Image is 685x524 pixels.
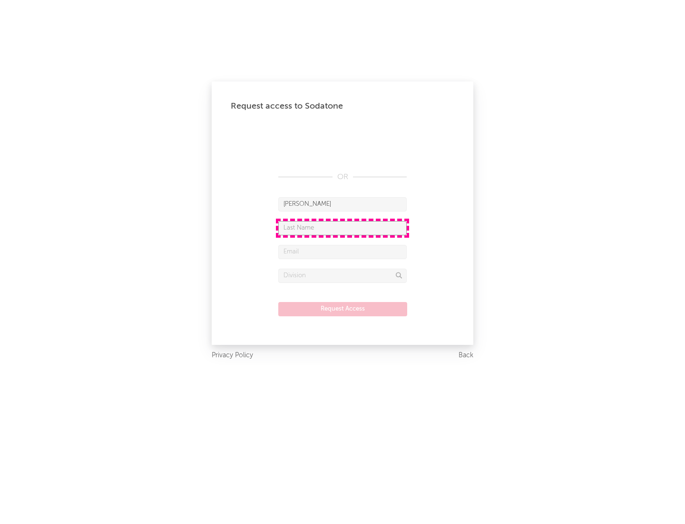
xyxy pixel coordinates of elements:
input: Email [278,245,407,259]
a: Privacy Policy [212,350,253,362]
div: Request access to Sodatone [231,101,454,112]
button: Request Access [278,302,407,316]
input: Division [278,269,407,283]
a: Back [459,350,473,362]
div: OR [278,171,407,183]
input: First Name [278,197,407,212]
input: Last Name [278,221,407,235]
